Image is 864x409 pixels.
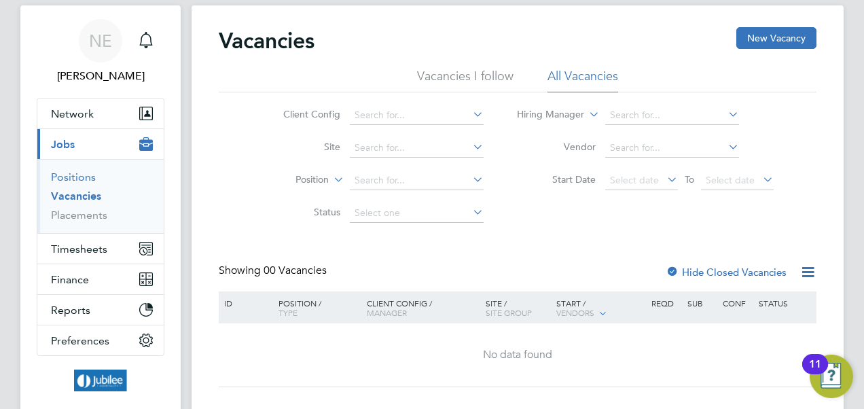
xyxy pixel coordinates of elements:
span: Type [278,307,298,318]
label: Position [251,173,329,187]
span: 00 Vacancies [264,264,327,277]
label: Start Date [518,173,596,185]
label: Status [262,206,340,218]
span: To [681,171,698,188]
span: Reports [51,304,90,317]
button: Reports [37,295,164,325]
span: Manager [367,307,407,318]
span: NE [89,32,112,50]
div: Site / [482,291,554,324]
span: Nicholle Elliott [37,68,164,84]
div: Reqd [648,291,683,315]
a: Vacancies [51,190,101,202]
span: Timesheets [51,243,107,255]
button: Finance [37,264,164,294]
h2: Vacancies [219,27,314,54]
button: Timesheets [37,234,164,264]
span: Network [51,107,94,120]
input: Search for... [605,106,739,125]
label: Site [262,141,340,153]
button: Open Resource Center, 11 new notifications [810,355,853,398]
button: Network [37,99,164,128]
input: Search for... [350,171,484,190]
div: Jobs [37,159,164,233]
div: Position / [268,291,363,324]
div: No data found [221,348,814,362]
span: Finance [51,273,89,286]
label: Vendor [518,141,596,153]
button: Preferences [37,325,164,355]
label: Hiring Manager [506,108,584,122]
input: Search for... [350,139,484,158]
span: Select date [706,174,755,186]
a: Go to home page [37,370,164,391]
span: Preferences [51,334,109,347]
div: Status [755,291,814,315]
button: New Vacancy [736,27,816,49]
span: Jobs [51,138,75,151]
span: Site Group [486,307,532,318]
div: Showing [219,264,329,278]
li: All Vacancies [547,68,618,92]
input: Select one [350,204,484,223]
li: Vacancies I follow [417,68,514,92]
input: Search for... [350,106,484,125]
div: Client Config / [363,291,482,324]
input: Search for... [605,139,739,158]
span: Select date [610,174,659,186]
div: ID [221,291,268,315]
img: jubileetalent-logo-retina.png [74,370,128,391]
div: Start / [553,291,648,325]
a: NE[PERSON_NAME] [37,19,164,84]
span: Vendors [556,307,594,318]
a: Positions [51,171,96,183]
a: Placements [51,209,107,221]
div: 11 [809,364,821,382]
label: Client Config [262,108,340,120]
button: Jobs [37,129,164,159]
label: Hide Closed Vacancies [666,266,787,279]
div: Sub [684,291,719,315]
div: Conf [719,291,755,315]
